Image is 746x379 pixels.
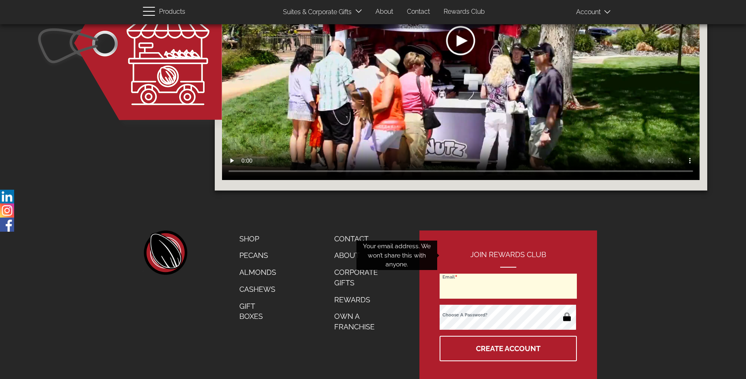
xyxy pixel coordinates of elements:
[159,6,185,18] span: Products
[401,4,436,20] a: Contact
[440,336,577,361] button: Create Account
[438,4,491,20] a: Rewards Club
[328,308,394,335] a: Own a Franchise
[233,230,282,247] a: Shop
[233,298,282,325] a: Gift Boxes
[356,241,437,270] div: Your email address. We won’t share this with anyone.
[328,264,394,291] a: Corporate Gifts
[369,4,399,20] a: About
[277,4,354,20] a: Suites & Corporate Gifts
[328,247,394,264] a: About
[233,247,282,264] a: Pecans
[440,251,577,268] h2: Join Rewards Club
[328,291,394,308] a: Rewards
[143,230,187,275] a: home
[440,274,577,299] input: Email
[328,230,394,247] a: Contact
[233,264,282,281] a: Almonds
[233,281,282,298] a: Cashews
